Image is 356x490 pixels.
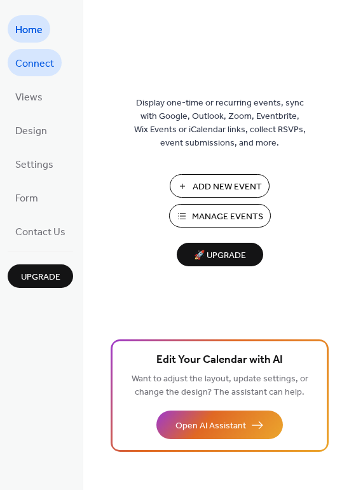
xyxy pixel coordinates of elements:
[15,121,47,141] span: Design
[156,351,283,369] span: Edit Your Calendar with AI
[15,20,43,40] span: Home
[192,210,263,224] span: Manage Events
[8,217,73,245] a: Contact Us
[175,419,246,433] span: Open AI Assistant
[170,174,270,198] button: Add New Event
[15,189,38,208] span: Form
[177,243,263,266] button: 🚀 Upgrade
[132,371,308,401] span: Want to adjust the layout, update settings, or change the design? The assistant can help.
[8,83,50,110] a: Views
[8,15,50,43] a: Home
[15,54,54,74] span: Connect
[8,116,55,144] a: Design
[169,204,271,228] button: Manage Events
[134,97,306,150] span: Display one-time or recurring events, sync with Google, Outlook, Zoom, Eventbrite, Wix Events or ...
[184,247,256,264] span: 🚀 Upgrade
[8,150,61,177] a: Settings
[156,411,283,439] button: Open AI Assistant
[15,155,53,175] span: Settings
[8,264,73,288] button: Upgrade
[21,271,60,284] span: Upgrade
[15,222,65,242] span: Contact Us
[193,180,262,194] span: Add New Event
[8,184,46,211] a: Form
[8,49,62,76] a: Connect
[15,88,43,107] span: Views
